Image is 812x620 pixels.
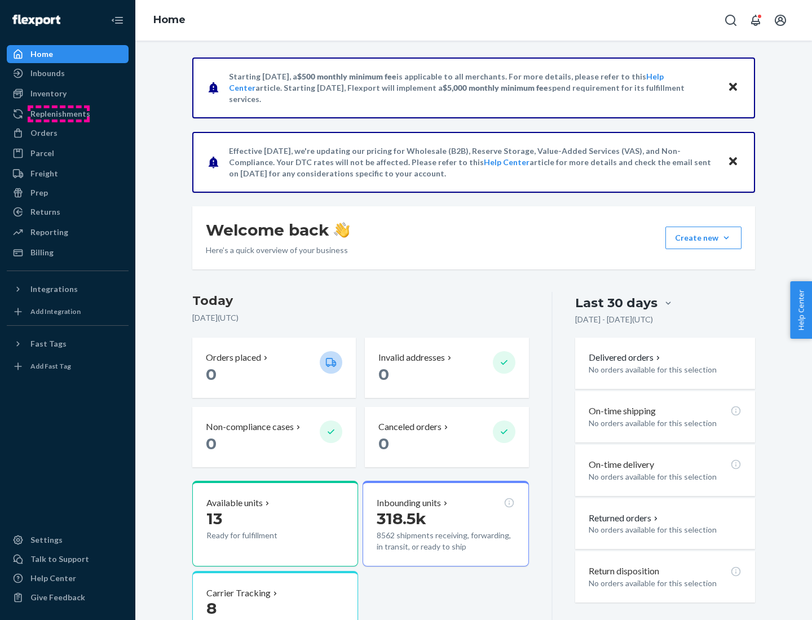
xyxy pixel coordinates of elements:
[30,68,65,79] div: Inbounds
[7,550,129,568] a: Talk to Support
[206,599,217,618] span: 8
[206,365,217,384] span: 0
[589,565,659,578] p: Return disposition
[7,165,129,183] a: Freight
[7,203,129,221] a: Returns
[206,351,261,364] p: Orders placed
[443,83,548,92] span: $5,000 monthly minimum fee
[7,85,129,103] a: Inventory
[589,364,742,375] p: No orders available for this selection
[575,294,657,312] div: Last 30 days
[106,9,129,32] button: Close Navigation
[192,407,356,467] button: Non-compliance cases 0
[720,9,742,32] button: Open Search Box
[589,351,663,364] button: Delivered orders
[206,245,350,256] p: Here’s a quick overview of your business
[229,145,717,179] p: Effective [DATE], we're updating our pricing for Wholesale (B2B), Reserve Storage, Value-Added Se...
[769,9,792,32] button: Open account menu
[30,338,67,349] div: Fast Tags
[30,187,48,198] div: Prep
[7,531,129,549] a: Settings
[589,578,742,589] p: No orders available for this selection
[30,206,60,218] div: Returns
[589,512,660,525] button: Returned orders
[7,569,129,587] a: Help Center
[378,420,442,433] p: Canceled orders
[377,497,441,510] p: Inbounding units
[365,407,528,467] button: Canceled orders 0
[7,588,129,606] button: Give Feedback
[192,292,529,310] h3: Today
[378,351,445,364] p: Invalid addresses
[206,530,311,541] p: Ready for fulfillment
[30,48,53,60] div: Home
[726,79,740,96] button: Close
[589,405,656,418] p: On-time shipping
[7,144,129,162] a: Parcel
[30,553,89,565] div: Talk to Support
[665,227,742,249] button: Create new
[206,220,350,240] h1: Welcome back
[30,108,90,119] div: Replenishments
[229,71,717,105] p: Starting [DATE], a is applicable to all merchants. For more details, please refer to this article...
[30,227,68,238] div: Reporting
[30,247,54,258] div: Billing
[30,573,76,584] div: Help Center
[30,168,58,179] div: Freight
[30,534,63,546] div: Settings
[7,184,129,202] a: Prep
[30,148,54,159] div: Parcel
[192,312,529,324] p: [DATE] ( UTC )
[7,45,129,63] a: Home
[7,335,129,353] button: Fast Tags
[153,14,186,26] a: Home
[7,64,129,82] a: Inbounds
[589,418,742,429] p: No orders available for this selection
[30,88,67,99] div: Inventory
[589,471,742,482] p: No orders available for this selection
[30,361,71,371] div: Add Fast Tag
[206,434,217,453] span: 0
[30,127,58,139] div: Orders
[7,243,129,262] a: Billing
[206,587,271,600] p: Carrier Tracking
[377,530,514,552] p: 8562 shipments receiving, forwarding, in transit, or ready to ship
[206,420,294,433] p: Non-compliance cases
[7,303,129,321] a: Add Integration
[589,458,654,471] p: On-time delivery
[365,338,528,398] button: Invalid addresses 0
[589,524,742,535] p: No orders available for this selection
[484,157,529,167] a: Help Center
[334,222,350,238] img: hand-wave emoji
[726,154,740,170] button: Close
[7,280,129,298] button: Integrations
[144,4,195,37] ol: breadcrumbs
[206,497,263,510] p: Available units
[7,223,129,241] a: Reporting
[378,434,389,453] span: 0
[192,481,358,566] button: Available units13Ready for fulfillment
[363,481,528,566] button: Inbounding units318.5k8562 shipments receiving, forwarding, in transit, or ready to ship
[206,509,222,528] span: 13
[7,105,129,123] a: Replenishments
[790,281,812,339] button: Help Center
[378,365,389,384] span: 0
[744,9,767,32] button: Open notifications
[297,72,396,81] span: $500 monthly minimum fee
[30,592,85,603] div: Give Feedback
[12,15,60,26] img: Flexport logo
[30,307,81,316] div: Add Integration
[192,338,356,398] button: Orders placed 0
[7,357,129,375] a: Add Fast Tag
[7,124,129,142] a: Orders
[575,314,653,325] p: [DATE] - [DATE] ( UTC )
[377,509,426,528] span: 318.5k
[30,284,78,295] div: Integrations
